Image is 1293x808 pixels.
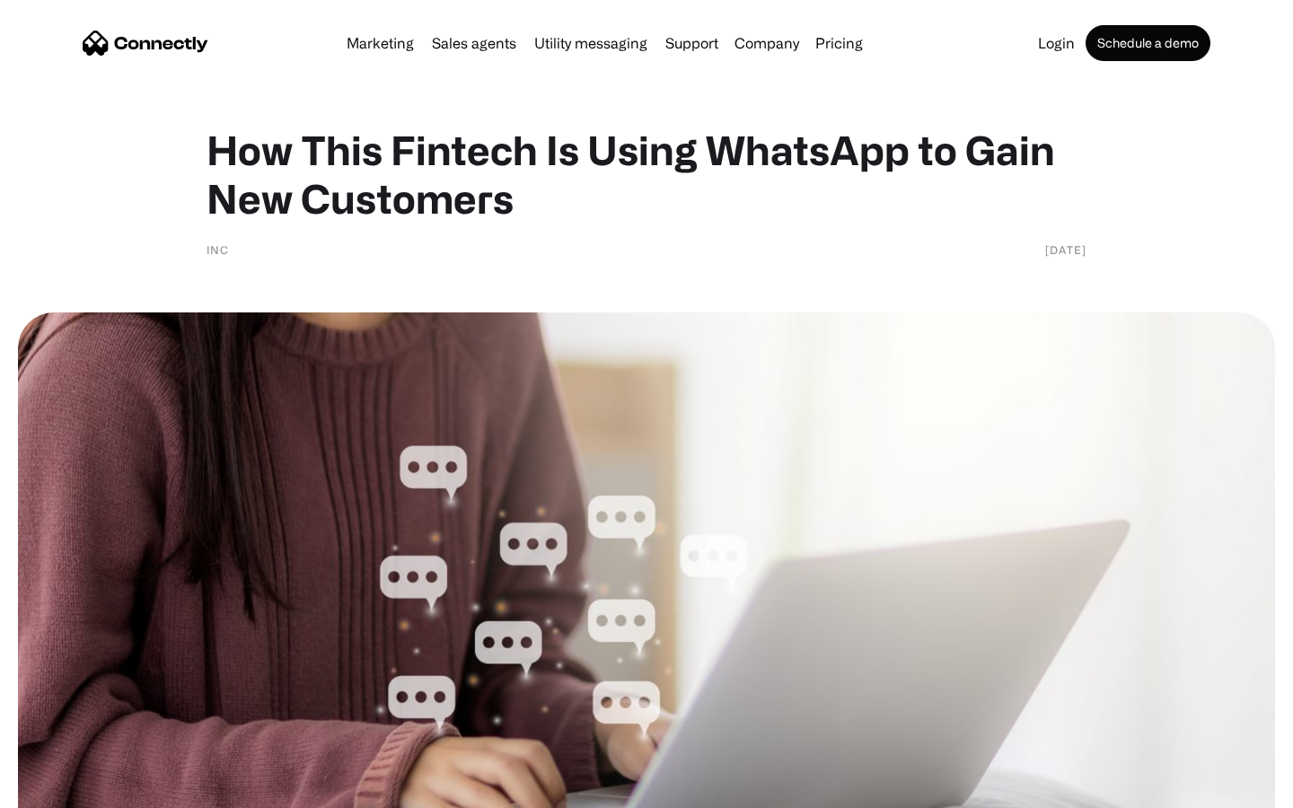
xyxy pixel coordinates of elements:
[658,36,726,50] a: Support
[207,126,1086,223] h1: How This Fintech Is Using WhatsApp to Gain New Customers
[1086,25,1210,61] a: Schedule a demo
[1045,241,1086,259] div: [DATE]
[734,31,799,56] div: Company
[339,36,421,50] a: Marketing
[1031,36,1082,50] a: Login
[527,36,655,50] a: Utility messaging
[207,241,229,259] div: INC
[808,36,870,50] a: Pricing
[18,777,108,802] aside: Language selected: English
[36,777,108,802] ul: Language list
[425,36,523,50] a: Sales agents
